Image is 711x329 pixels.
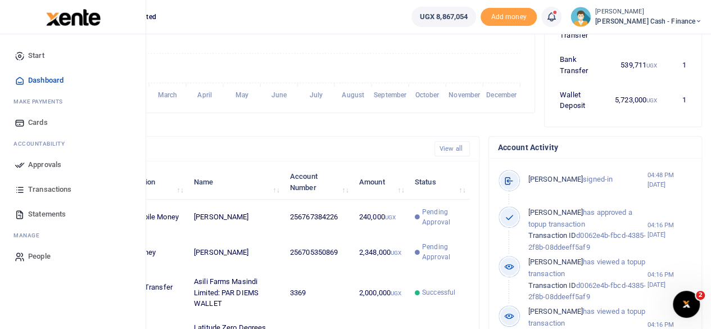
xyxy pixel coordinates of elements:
small: UGX [646,62,657,69]
td: 2,000,000 [353,270,409,316]
span: Transactions [28,184,71,195]
span: ake Payments [19,97,63,106]
th: Name: activate to sort column ascending [188,165,284,200]
li: Toup your wallet [481,8,537,26]
td: 256767384226 [284,200,353,235]
span: Add money [481,8,537,26]
span: Transaction ID [528,231,576,240]
td: 256705350869 [284,235,353,270]
a: People [9,244,137,269]
tspan: August [342,91,364,99]
small: UGX [391,250,401,256]
p: has approved a topup transaction d0062e4b-fbcd-4385-2f8b-08ddeeff5af9 [528,207,647,254]
td: Wallet Deposit [554,83,609,118]
tspan: December [486,91,517,99]
a: UGX 8,867,054 [411,7,476,27]
span: UGX 8,867,054 [420,11,468,22]
small: 04:16 PM [DATE] [647,270,692,289]
li: M [9,93,137,110]
a: Approvals [9,152,137,177]
a: profile-user [PERSON_NAME] [PERSON_NAME] Cash - Finance [570,7,702,27]
a: Transactions [9,177,137,202]
span: Pending Approval [422,207,464,227]
td: 1 [663,83,692,118]
small: UGX [391,290,401,296]
span: countability [22,139,65,148]
td: Account Transfer outwards [110,270,188,316]
small: UGX [646,97,657,103]
a: Dashboard [9,68,137,93]
small: UGX [385,214,396,220]
a: Start [9,43,137,68]
span: Dashboard [28,75,64,86]
tspan: November [449,91,481,99]
span: Successful [422,287,455,298]
li: Ac [9,135,137,152]
tspan: March [158,91,178,99]
th: Transaction: activate to sort column ascending [110,165,188,200]
td: [PERSON_NAME] [188,200,284,235]
small: [PERSON_NAME] [595,7,702,17]
tspan: June [271,91,287,99]
iframe: Intercom live chat [673,291,700,318]
h4: Recent Transactions [52,142,425,155]
a: View all [434,141,470,156]
span: Transaction ID [528,281,576,290]
span: Cards [28,117,48,128]
small: 04:16 PM [DATE] [647,220,692,240]
td: 1 [663,48,692,83]
a: Cards [9,110,137,135]
td: Airtel Money [110,235,188,270]
span: anage [19,231,40,240]
span: [PERSON_NAME] [528,208,583,217]
img: profile-user [570,7,591,27]
h4: Account Activity [498,141,692,154]
tspan: May [235,91,248,99]
span: Pending Approval [422,242,464,262]
img: logo-large [46,9,101,26]
a: Add money [481,12,537,20]
p: has viewed a topup transaction d0062e4b-fbcd-4385-2f8b-08ddeeff5af9 [528,256,647,303]
td: 539,711 [609,48,664,83]
tspan: July [309,91,322,99]
span: Statements [28,209,66,220]
td: MTN Mobile Money [110,200,188,235]
tspan: April [197,91,212,99]
th: Amount: activate to sort column ascending [353,165,409,200]
a: Statements [9,202,137,227]
td: 2,348,000 [353,235,409,270]
span: [PERSON_NAME] [528,307,583,316]
span: Start [28,50,44,61]
td: [PERSON_NAME] [188,235,284,270]
tspan: October [415,91,440,99]
li: Wallet ballance [407,7,481,27]
td: Bank Transfer [554,48,609,83]
td: Asili Farms Masindi Limited: PAR DIEMS WALLET [188,270,284,316]
span: [PERSON_NAME] [528,175,583,183]
a: logo-small logo-large logo-large [45,12,101,21]
p: signed-in [528,174,647,186]
span: 2 [696,291,705,300]
span: Approvals [28,159,61,170]
span: People [28,251,51,262]
li: M [9,227,137,244]
small: 04:48 PM [DATE] [647,170,692,190]
span: [PERSON_NAME] [528,258,583,266]
td: 240,000 [353,200,409,235]
th: Account Number: activate to sort column ascending [284,165,353,200]
th: Status: activate to sort column ascending [409,165,470,200]
td: 5,723,000 [609,83,664,118]
span: [PERSON_NAME] Cash - Finance [595,16,702,26]
tspan: September [374,91,407,99]
td: 3369 [284,270,353,316]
